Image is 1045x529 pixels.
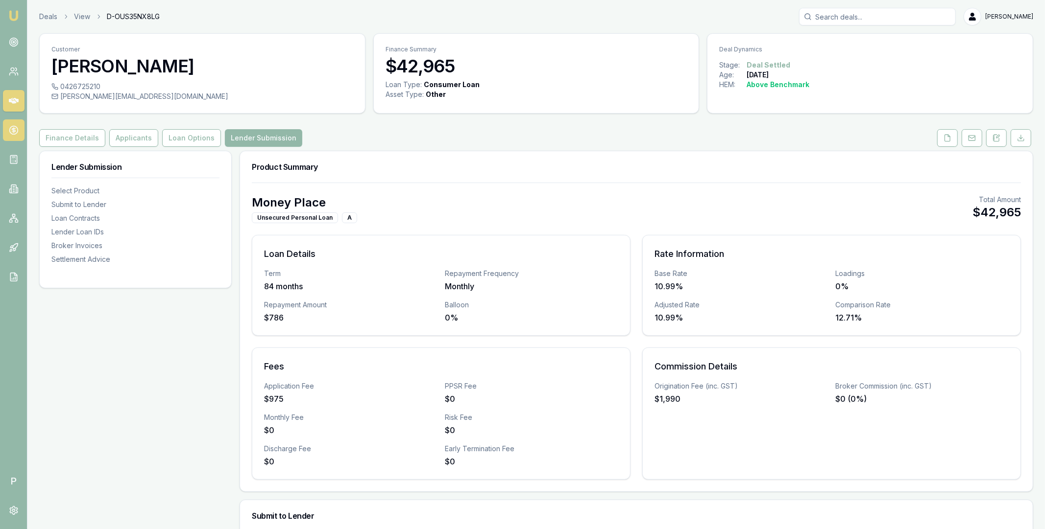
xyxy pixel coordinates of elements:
div: HEM: [719,80,747,90]
h3: Rate Information [655,247,1009,261]
div: $975 [264,393,437,405]
p: Finance Summary [386,46,687,53]
div: $1,990 [655,393,828,405]
div: $0 [445,393,619,405]
p: Deal Dynamics [719,46,1021,53]
div: Term [264,269,437,278]
nav: breadcrumb [39,12,160,22]
div: 10.99% [655,280,828,292]
h2: Money Place [252,195,357,210]
div: Asset Type : [386,90,424,99]
div: $0 [264,424,437,436]
div: 84 months [264,280,437,292]
h3: Lender Submission [51,163,219,171]
div: Stage: [719,60,747,70]
div: Origination Fee (inc. GST) [655,381,828,391]
h3: [PERSON_NAME] [51,56,353,76]
div: Discharge Fee [264,444,437,454]
a: Loan Options [160,129,223,147]
div: Select Product [51,186,219,196]
div: $0 [264,456,437,467]
h3: Commission Details [655,360,1009,373]
div: Total Amount [972,195,1021,205]
img: emu-icon-u.png [8,10,20,22]
input: Search deals [799,8,956,25]
div: Early Termination Fee [445,444,619,454]
div: Repayment Frequency [445,269,619,278]
div: Above Benchmark [747,80,809,90]
div: Balloon [445,300,619,310]
p: Customer [51,46,353,53]
h3: Product Summary [252,163,1021,171]
div: 0% [445,312,619,323]
div: Lender Loan IDs [51,227,219,237]
a: Applicants [107,129,160,147]
div: $42,965 [972,205,1021,220]
button: Lender Submission [225,129,302,147]
div: Adjusted Rate [655,300,828,310]
div: Repayment Amount [264,300,437,310]
div: Consumer Loan [424,80,480,90]
div: Age: [719,70,747,80]
button: Applicants [109,129,158,147]
span: D-OUS35NX8LG [107,12,160,22]
div: [PERSON_NAME][EMAIL_ADDRESS][DOMAIN_NAME] [51,92,353,101]
div: Unsecured Personal Loan [252,212,338,223]
h3: Fees [264,360,618,373]
div: Comparison Rate [836,300,1009,310]
div: Loadings [836,269,1009,278]
div: $0 (0%) [836,393,1009,405]
div: $0 [445,424,619,436]
div: 12.71% [836,312,1009,323]
div: Base Rate [655,269,828,278]
div: Monthly Fee [264,413,437,422]
span: P [3,470,24,492]
div: Application Fee [264,381,437,391]
div: Broker Invoices [51,241,219,251]
div: Monthly [445,280,619,292]
button: Finance Details [39,129,105,147]
h3: $42,965 [386,56,687,76]
div: A [342,212,357,223]
h3: Loan Details [264,247,618,261]
div: $0 [445,456,619,467]
div: Loan Contracts [51,213,219,223]
h3: Submit to Lender [252,512,1021,520]
div: Loan Type: [386,80,422,90]
a: View [74,12,90,22]
div: 0426725210 [51,82,353,92]
div: Deal Settled [747,60,790,70]
div: Settlement Advice [51,254,219,264]
div: [DATE] [747,70,769,80]
div: PPSR Fee [445,381,619,391]
button: Loan Options [162,129,221,147]
div: 0% [836,280,1009,292]
div: Risk Fee [445,413,619,422]
div: Other [426,90,446,99]
span: [PERSON_NAME] [985,13,1033,21]
div: Broker Commission (inc. GST) [836,381,1009,391]
div: Submit to Lender [51,200,219,209]
div: 10.99% [655,312,828,323]
a: Deals [39,12,57,22]
a: Finance Details [39,129,107,147]
a: Lender Submission [223,129,304,147]
div: $786 [264,312,437,323]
